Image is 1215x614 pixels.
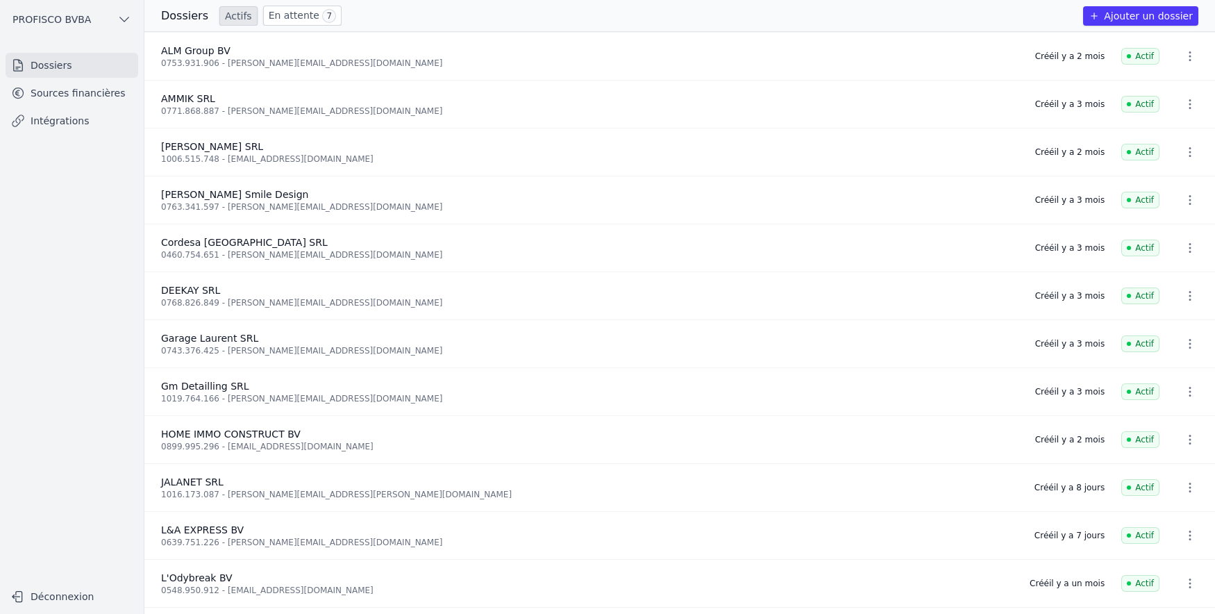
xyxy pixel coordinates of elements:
span: JALANET SRL [161,476,224,488]
div: 0768.826.849 - [PERSON_NAME][EMAIL_ADDRESS][DOMAIN_NAME] [161,297,1019,308]
div: 1016.173.087 - [PERSON_NAME][EMAIL_ADDRESS][PERSON_NAME][DOMAIN_NAME] [161,489,1018,500]
div: 0639.751.226 - [PERSON_NAME][EMAIL_ADDRESS][DOMAIN_NAME] [161,537,1018,548]
span: Actif [1121,192,1159,208]
div: 0548.950.912 - [EMAIL_ADDRESS][DOMAIN_NAME] [161,585,1013,596]
button: Déconnexion [6,586,138,608]
span: Actif [1121,48,1159,65]
a: Intégrations [6,108,138,133]
div: Créé il y a 3 mois [1035,338,1105,349]
a: Actifs [219,6,258,26]
span: [PERSON_NAME] SRL [161,141,263,152]
span: Actif [1121,96,1159,113]
button: PROFISCO BVBA [6,8,138,31]
span: Actif [1121,479,1159,496]
button: Ajouter un dossier [1083,6,1198,26]
div: Créé il y a 2 mois [1035,147,1105,158]
div: Créé il y a 3 mois [1035,386,1105,397]
h3: Dossiers [161,8,208,24]
div: Créé il y a 2 mois [1035,434,1105,445]
div: Créé il y a 3 mois [1035,242,1105,254]
div: Créé il y a 3 mois [1035,99,1105,110]
div: 0460.754.651 - [PERSON_NAME][EMAIL_ADDRESS][DOMAIN_NAME] [161,249,1019,260]
div: 0743.376.425 - [PERSON_NAME][EMAIL_ADDRESS][DOMAIN_NAME] [161,345,1019,356]
div: 0899.995.296 - [EMAIL_ADDRESS][DOMAIN_NAME] [161,441,1019,452]
span: HOME IMMO CONSTRUCT BV [161,429,301,440]
span: L'Odybreak BV [161,572,233,583]
span: Actif [1121,383,1159,400]
span: Actif [1121,335,1159,352]
span: [PERSON_NAME] Smile Design [161,189,308,200]
span: Cordesa [GEOGRAPHIC_DATA] SRL [161,237,328,248]
span: Actif [1121,527,1159,544]
div: Créé il y a 8 jours [1034,482,1105,493]
a: En attente 7 [263,6,342,26]
span: L&A EXPRESS BV [161,524,244,536]
a: Sources financières [6,81,138,106]
span: Gm Detailling SRL [161,381,249,392]
div: 0763.341.597 - [PERSON_NAME][EMAIL_ADDRESS][DOMAIN_NAME] [161,201,1019,213]
div: 1019.764.166 - [PERSON_NAME][EMAIL_ADDRESS][DOMAIN_NAME] [161,393,1019,404]
span: Garage Laurent SRL [161,333,258,344]
span: Actif [1121,575,1159,592]
span: Actif [1121,240,1159,256]
div: 0753.931.906 - [PERSON_NAME][EMAIL_ADDRESS][DOMAIN_NAME] [161,58,1019,69]
span: PROFISCO BVBA [12,13,91,26]
span: AMMIK SRL [161,93,215,104]
div: Créé il y a 7 jours [1034,530,1105,541]
span: 7 [322,9,336,23]
div: Créé il y a un mois [1030,578,1105,589]
div: Créé il y a 2 mois [1035,51,1105,62]
span: Actif [1121,144,1159,160]
a: Dossiers [6,53,138,78]
span: Actif [1121,431,1159,448]
div: Créé il y a 3 mois [1035,290,1105,301]
span: Actif [1121,288,1159,304]
div: Créé il y a 3 mois [1035,194,1105,206]
div: 0771.868.887 - [PERSON_NAME][EMAIL_ADDRESS][DOMAIN_NAME] [161,106,1019,117]
div: 1006.515.748 - [EMAIL_ADDRESS][DOMAIN_NAME] [161,153,1019,165]
span: DEEKAY SRL [161,285,220,296]
span: ALM Group BV [161,45,231,56]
